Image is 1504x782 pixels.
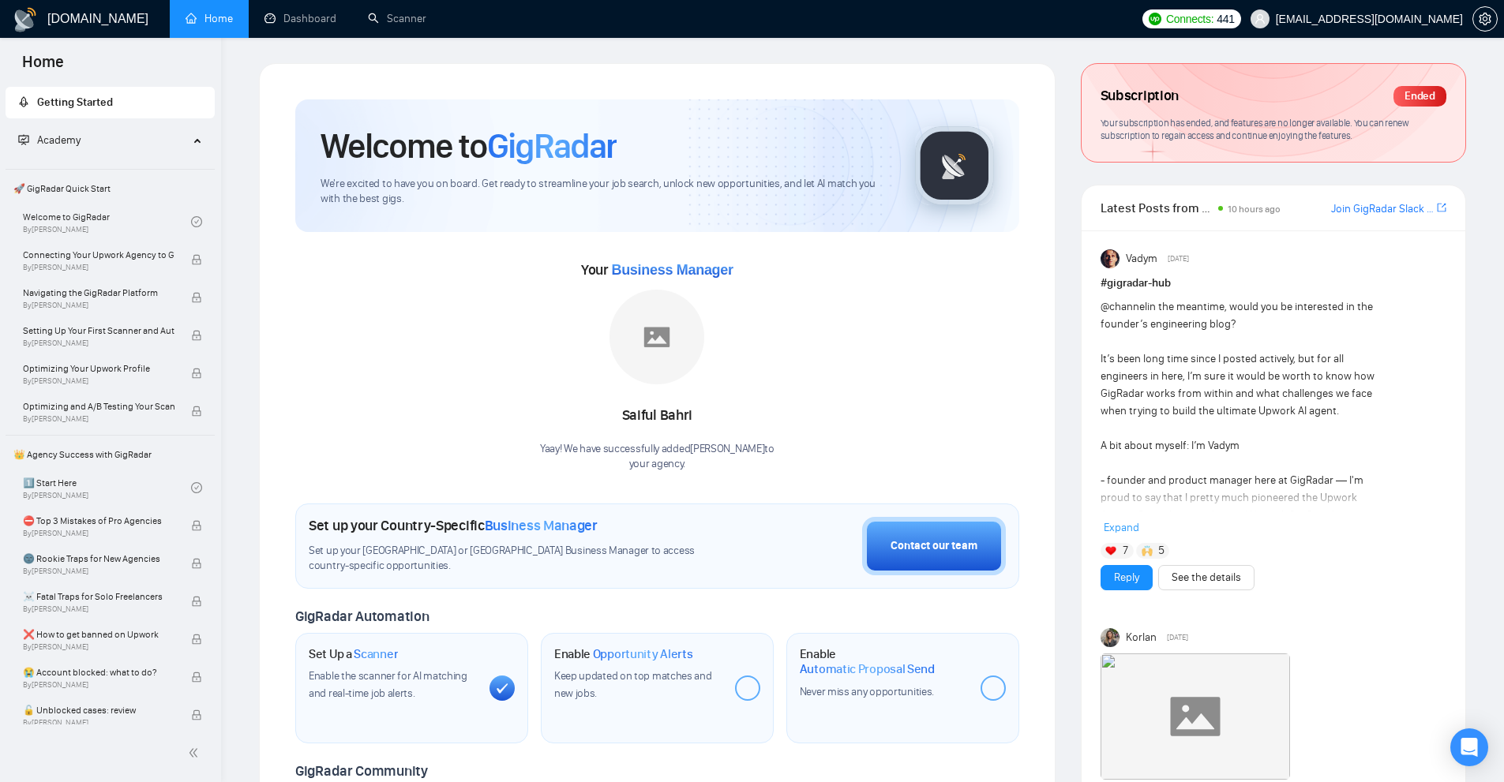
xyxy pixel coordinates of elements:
[1123,543,1128,559] span: 7
[6,87,215,118] li: Getting Started
[23,702,174,718] span: 🔓 Unblocked cases: review
[1450,728,1488,766] div: Open Intercom Messenger
[309,669,467,700] span: Enable the scanner for AI matching and real-time job alerts.
[1167,630,1188,645] span: [DATE]
[23,664,174,680] span: 😭 Account blocked: what to do?
[1142,545,1153,556] img: 🙌
[23,376,174,386] span: By [PERSON_NAME]
[188,745,204,761] span: double-left
[23,204,191,239] a: Welcome to GigRadarBy[PERSON_NAME]
[1101,628,1120,647] img: Korlan
[191,596,202,607] span: lock
[18,96,29,107] span: rocket
[1437,201,1446,214] span: export
[7,173,213,204] span: 🚀 GigRadar Quick Start
[1473,13,1497,25] span: setting
[915,126,994,205] img: gigradar-logo.png
[1104,521,1139,534] span: Expand
[7,439,213,470] span: 👑 Agency Success with GigRadar
[264,12,336,25] a: dashboardDashboard
[191,216,202,227] span: check-circle
[1101,565,1153,590] button: Reply
[18,133,81,147] span: Academy
[191,368,202,379] span: lock
[540,402,775,429] div: Saiful Bahri
[1437,200,1446,215] a: export
[309,544,727,574] span: Set up your [GEOGRAPHIC_DATA] or [GEOGRAPHIC_DATA] Business Manager to access country-specific op...
[23,718,174,728] span: By [PERSON_NAME]
[191,406,202,417] span: lock
[191,634,202,645] span: lock
[1126,250,1157,268] span: Vadym
[1101,300,1147,313] span: @channel
[13,7,38,32] img: logo
[191,672,202,683] span: lock
[191,292,202,303] span: lock
[37,95,113,109] span: Getting Started
[23,361,174,376] span: Optimizing Your Upwork Profile
[485,517,598,534] span: Business Manager
[611,262,733,278] span: Business Manager
[23,589,174,604] span: ☠️ Fatal Traps for Solo Freelancers
[186,12,233,25] a: homeHome
[191,709,202,720] span: lock
[800,685,934,698] span: Never miss any opportunities.
[800,661,935,677] span: Automatic Proposal Send
[800,646,968,677] h1: Enable
[23,301,174,310] span: By [PERSON_NAME]
[23,470,191,505] a: 1️⃣ Start HereBy[PERSON_NAME]
[554,646,693,662] h1: Enable
[487,125,617,167] span: GigRadar
[1101,298,1378,750] div: in the meantime, would you be interested in the founder’s engineering blog? It’s been long time s...
[309,517,598,534] h1: Set up your Country-Specific
[23,513,174,529] span: ⛔ Top 3 Mistakes of Pro Agencies
[309,646,398,662] h1: Set Up a
[1472,6,1498,32] button: setting
[1101,653,1290,780] img: F09LD3HAHMJ-Coffee%20chat%20round%202.gif
[593,646,693,662] span: Opportunity Alerts
[295,762,428,780] span: GigRadar Community
[23,551,174,567] span: 🌚 Rookie Traps for New Agencies
[540,457,775,472] p: your agency .
[1172,569,1241,586] a: See the details
[1114,569,1139,586] a: Reply
[191,482,202,493] span: check-circle
[1101,275,1446,292] h1: # gigradar-hub
[1101,249,1120,268] img: Vadym
[1149,13,1161,25] img: upwork-logo.png
[1168,252,1189,266] span: [DATE]
[23,398,174,414] span: Optimizing and A/B Testing Your Scanner for Better Results
[23,567,174,576] span: By [PERSON_NAME]
[23,339,174,348] span: By [PERSON_NAME]
[23,529,174,538] span: By [PERSON_NAME]
[37,133,81,147] span: Academy
[191,520,202,531] span: lock
[540,442,775,472] div: Yaay! We have successfully added [PERSON_NAME] to
[581,261,733,279] span: Your
[191,330,202,341] span: lock
[1472,13,1498,25] a: setting
[191,254,202,265] span: lock
[1101,83,1179,110] span: Subscription
[1158,565,1255,590] button: See the details
[23,263,174,272] span: By [PERSON_NAME]
[23,414,174,424] span: By [PERSON_NAME]
[321,125,617,167] h1: Welcome to
[1331,200,1434,218] a: Join GigRadar Slack Community
[1166,10,1213,28] span: Connects:
[862,517,1006,575] button: Contact our team
[554,669,712,700] span: Keep updated on top matches and new jobs.
[23,604,174,614] span: By [PERSON_NAME]
[609,290,704,384] img: placeholder.png
[191,558,202,569] span: lock
[891,537,977,555] div: Contact our team
[23,247,174,263] span: Connecting Your Upwork Agency to GigRadar
[23,627,174,642] span: ❌ How to get banned on Upwork
[321,177,890,207] span: We're excited to have you on board. Get ready to streamline your job search, unlock new opportuni...
[1228,204,1281,215] span: 10 hours ago
[1101,117,1409,142] span: Your subscription has ended, and features are no longer available. You can renew subscription to ...
[23,323,174,339] span: Setting Up Your First Scanner and Auto-Bidder
[23,680,174,690] span: By [PERSON_NAME]
[1101,198,1213,218] span: Latest Posts from the GigRadar Community
[1393,86,1446,107] div: Ended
